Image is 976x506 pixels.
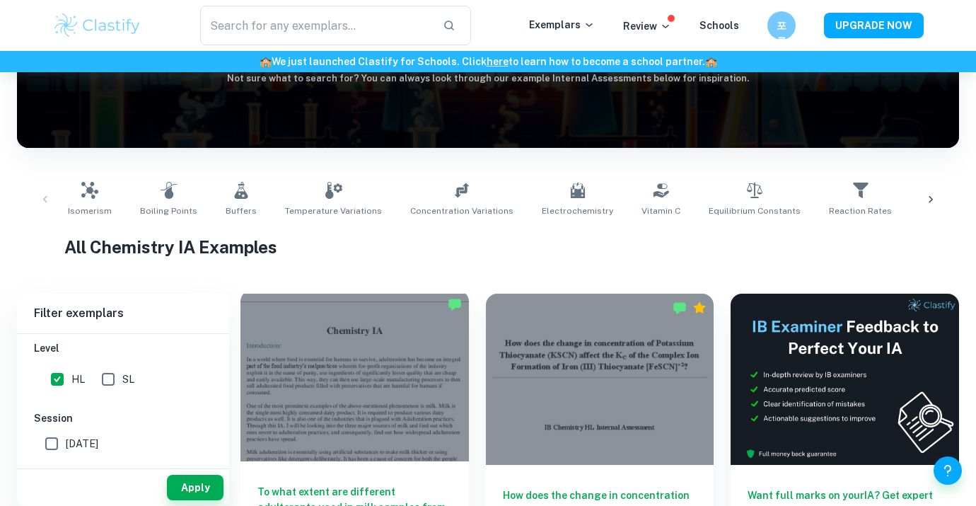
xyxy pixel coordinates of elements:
[934,456,962,485] button: Help and Feedback
[66,436,98,452] span: [DATE]
[285,205,382,217] span: Temperature Variations
[3,54,973,69] h6: We just launched Clastify for Schools. Click to learn how to become a school partner.
[226,205,257,217] span: Buffers
[34,340,212,356] h6: Level
[774,18,790,33] h6: 포루
[140,205,197,217] span: Boiling Points
[542,205,613,217] span: Electrochemistry
[260,56,272,67] span: 🏫
[824,13,924,38] button: UPGRADE NOW
[709,205,801,217] span: Equilibrium Constants
[767,11,796,40] button: 포루
[829,205,892,217] span: Reaction Rates
[673,301,687,315] img: Marked
[200,6,431,45] input: Search for any exemplars...
[699,20,739,31] a: Schools
[52,11,142,40] img: Clastify logo
[623,18,671,34] p: Review
[448,297,462,311] img: Marked
[17,71,959,86] h6: Not sure what to search for? You can always look through our example Internal Assessments below f...
[34,410,212,426] h6: Session
[68,205,112,217] span: Isomerism
[692,301,707,315] div: Premium
[529,17,595,33] p: Exemplars
[487,56,509,67] a: here
[705,56,717,67] span: 🏫
[641,205,680,217] span: Vitamin C
[17,294,229,333] h6: Filter exemplars
[64,234,912,260] h1: All Chemistry IA Examples
[122,372,134,387] span: SL
[410,205,513,217] span: Concentration Variations
[731,294,959,465] img: Thumbnail
[167,475,223,500] button: Apply
[71,372,85,387] span: HL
